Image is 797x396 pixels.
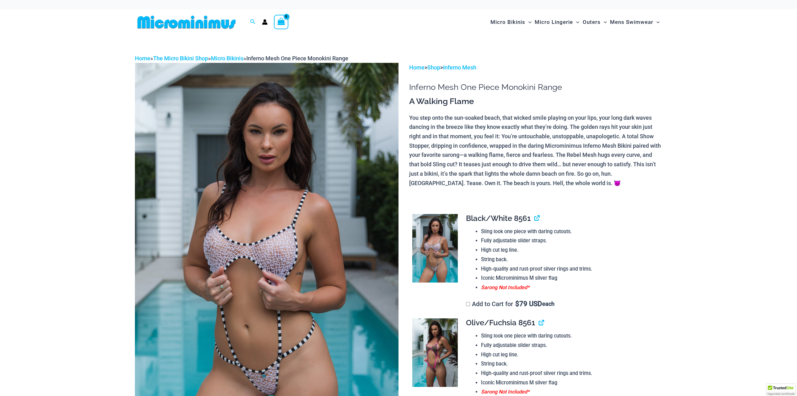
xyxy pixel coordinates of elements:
[466,302,470,306] input: Add to Cart for$79 USD each
[274,15,288,29] a: View Shopping Cart, empty
[135,15,238,29] img: MM SHOP LOGO FLAT
[481,378,657,388] li: Iconic Microminimus M silver flag
[573,14,579,30] span: Menu Toggle
[250,18,256,26] a: Search icon link
[481,341,657,350] li: Fully adjustable slider straps.
[481,284,529,290] span: Sarong Not Included*
[481,331,657,341] li: Sling look one piece with daring cutouts.
[515,301,542,307] span: 79 USD
[525,14,532,30] span: Menu Toggle
[409,82,662,92] h1: Inferno Mesh One Piece Monokini Range
[653,14,660,30] span: Menu Toggle
[466,318,535,327] span: Olive/Fuchsia 8561
[466,300,555,308] label: Add to Cart for
[481,350,657,360] li: High cut leg line.
[490,14,525,30] span: Micro Bikinis
[409,63,662,72] p: > >
[489,13,533,32] a: Micro BikinisMenu ToggleMenu Toggle
[608,13,661,32] a: Mens SwimwearMenu ToggleMenu Toggle
[767,384,795,396] div: TrustedSite Certified
[610,14,653,30] span: Mens Swimwear
[409,96,662,107] h3: A Walking Flame
[515,300,519,308] span: $
[135,55,348,62] span: » » »
[412,318,458,387] img: Inferno Mesh Olive Fuchsia 8561 One Piece
[488,12,662,33] nav: Site Navigation
[481,227,657,236] li: Sling look one piece with daring cutouts.
[481,369,657,378] li: High-quality and rust-proof silver rings and trims.
[481,359,657,369] li: String back.
[481,264,657,274] li: High-quality and rust-proof silver rings and trims.
[443,64,476,71] a: Inferno Mesh
[542,301,554,307] span: each
[427,64,440,71] a: Shop
[409,64,425,71] a: Home
[533,13,581,32] a: Micro LingerieMenu ToggleMenu Toggle
[135,55,150,62] a: Home
[601,14,607,30] span: Menu Toggle
[481,245,657,255] li: High cut leg line.
[583,14,601,30] span: Outers
[481,236,657,245] li: Fully adjustable slider straps.
[246,55,348,62] span: Inferno Mesh One Piece Monokini Range
[153,55,208,62] a: The Micro Bikini Shop
[409,113,662,188] p: You step onto the sun-soaked beach, that wicked smile playing on your lips, your long dark waves ...
[481,255,657,264] li: String back.
[262,19,268,25] a: Account icon link
[211,55,243,62] a: Micro Bikinis
[481,389,529,395] span: Sarong Not Included*
[412,214,458,283] img: Inferno Mesh Black White 8561 One Piece
[581,13,608,32] a: OutersMenu ToggleMenu Toggle
[466,214,531,223] span: Black/White 8561
[481,273,657,283] li: Iconic Microminimus M silver flag
[535,14,573,30] span: Micro Lingerie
